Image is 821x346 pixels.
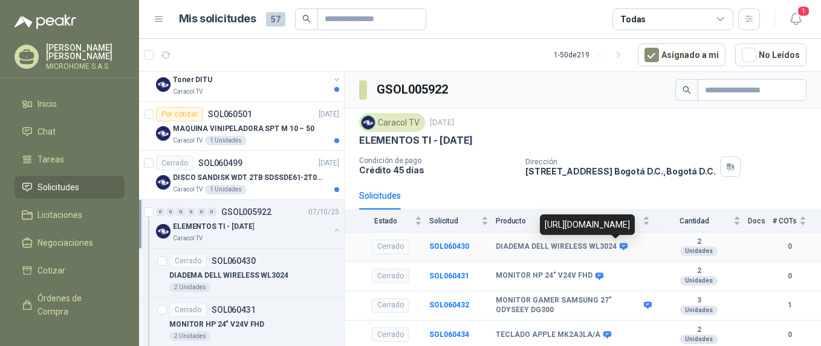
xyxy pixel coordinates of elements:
p: [DATE] [319,158,339,169]
p: MAQUINA VINIPELADORA SPT M 10 – 50 [173,123,314,135]
div: Cerrado [372,269,409,283]
p: DIADEMA DELL WIRELESS WL3024 [169,270,288,281]
th: Estado [345,210,429,232]
a: SOL060432 [429,301,469,309]
div: 2 Unidades [169,283,211,292]
a: Por cotizarSOL060501[DATE] Company LogoMAQUINA VINIPELADORA SPT M 10 – 50Caracol TV1 Unidades [139,102,344,151]
p: Caracol TV [173,185,203,194]
div: 0 [177,208,186,216]
button: Asignado a mi [638,43,725,66]
span: Estado [359,217,412,225]
span: Solicitudes [37,181,79,194]
span: Negociaciones [37,236,93,249]
a: CerradoSOL060499[DATE] Company LogoDISCO SANDISK WDT 2TB SDSSDE61-2T00-G25Caracol TV1 Unidades [139,151,344,200]
div: [URL][DOMAIN_NAME] [540,214,635,235]
div: 0 [207,208,216,216]
p: [PERSON_NAME] [PERSON_NAME] [46,43,125,60]
span: Chat [37,125,56,138]
th: Cantidad [657,210,748,232]
a: Solicitudes [15,176,125,199]
p: [DATE] [319,109,339,120]
p: GSOL005922 [221,208,271,216]
b: 1 [773,300,806,311]
a: CerradoSOL060430DIADEMA DELL WIRELESS WL30242 Unidades [139,249,344,298]
p: 07/10/25 [308,207,339,218]
th: Producto [496,210,657,232]
p: Caracol TV [173,87,203,97]
a: Negociaciones [15,231,125,254]
div: Por cotizar [156,107,203,121]
div: Cerrado [169,303,207,317]
p: MONITOR HP 24" V24V FHD [169,319,264,330]
img: Company Logo [362,116,375,129]
button: 1 [785,8,806,30]
div: Cerrado [156,156,193,170]
span: Solicitud [429,217,479,225]
a: Inicio [15,92,125,115]
span: 1 [797,5,810,17]
b: 0 [773,241,806,252]
p: ELEMENTOS TI - [DATE] [359,134,473,147]
span: Licitaciones [37,208,82,222]
p: Caracol TV [173,234,203,243]
p: [STREET_ADDRESS] Bogotá D.C. , Bogotá D.C. [525,166,715,176]
b: DIADEMA DELL WIRELESS WL3024 [496,242,617,252]
div: 0 [156,208,165,216]
a: SOL060431 [429,272,469,280]
h3: GSOL005922 [377,80,450,99]
div: Cerrado [372,327,409,342]
button: No Leídos [735,43,806,66]
p: Dirección [525,158,715,166]
b: 3 [657,296,741,306]
th: Solicitud [429,210,496,232]
div: 0 [197,208,206,216]
a: Chat [15,120,125,143]
a: Licitaciones [15,203,125,226]
h1: Mis solicitudes [179,10,256,28]
b: MONITOR GAMER SAMSUNG 27" ODYSEEY DG300 [496,296,641,315]
a: SOL060434 [429,330,469,339]
b: SOL060430 [429,242,469,251]
div: Todas [620,13,646,26]
div: Cerrado [372,240,409,254]
span: 57 [266,12,285,27]
span: search [302,14,311,23]
b: 2 [657,237,741,247]
p: Condición de pago [359,156,516,165]
img: Company Logo [156,77,170,92]
p: SOL060499 [198,159,242,167]
div: Unidades [680,276,718,286]
div: Caracol TV [359,114,425,132]
img: Company Logo [156,126,170,141]
div: Cerrado [372,298,409,313]
p: Toner DITU [173,74,212,86]
p: [DATE] [430,117,454,129]
img: Company Logo [156,224,170,239]
b: 0 [773,271,806,282]
img: Company Logo [156,175,170,190]
div: 0 [166,208,175,216]
div: Unidades [680,335,718,344]
th: Docs [748,210,773,232]
span: Producto [496,217,640,225]
div: 1 - 50 de 219 [554,45,628,65]
th: # COTs [773,210,821,232]
b: 0 [773,329,806,341]
span: Inicio [37,97,57,111]
div: Cerrado [169,254,207,268]
b: 2 [657,266,741,276]
a: 0 0 0 0 0 0 GSOL00592207/10/25 Company LogoELEMENTOS TI - [DATE]Caracol TV [156,205,342,243]
p: DISCO SANDISK WDT 2TB SDSSDE61-2T00-G25 [173,172,323,184]
b: 2 [657,325,741,335]
span: search [683,86,691,94]
div: Solicitudes [359,189,401,202]
a: Cotizar [15,259,125,282]
img: Logo peakr [15,14,76,29]
span: Cantidad [657,217,731,225]
span: # COTs [773,217,797,225]
a: 4 0 0 0 0 0 GSOL005933[DATE] Company LogoToner DITUCaracol TV [156,58,342,97]
span: Cotizar [37,264,65,277]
